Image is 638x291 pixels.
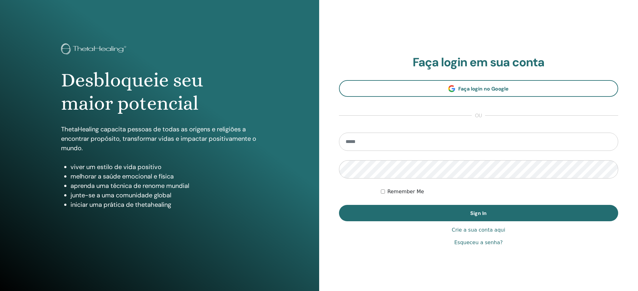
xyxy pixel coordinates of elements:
span: Sign In [470,210,487,217]
p: ThetaHealing capacita pessoas de todas as origens e religiões a encontrar propósito, transformar ... [61,124,258,153]
a: Crie a sua conta aqui [452,226,505,234]
li: viver um estilo de vida positivo [71,162,258,172]
li: iniciar uma prática de thetahealing [71,200,258,209]
li: junte-se a uma comunidade global [71,190,258,200]
span: Faça login no Google [458,85,509,92]
span: ou [472,112,485,119]
a: Faça login no Google [339,80,618,97]
h2: Faça login em sua conta [339,55,618,70]
label: Remember Me [387,188,424,195]
h1: Desbloqueie seu maior potencial [61,69,258,115]
a: Esqueceu a senha? [454,239,503,246]
button: Sign In [339,205,618,221]
div: Keep me authenticated indefinitely or until I manually logout [381,188,618,195]
li: aprenda uma técnica de renome mundial [71,181,258,190]
li: melhorar a saúde emocional e física [71,172,258,181]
